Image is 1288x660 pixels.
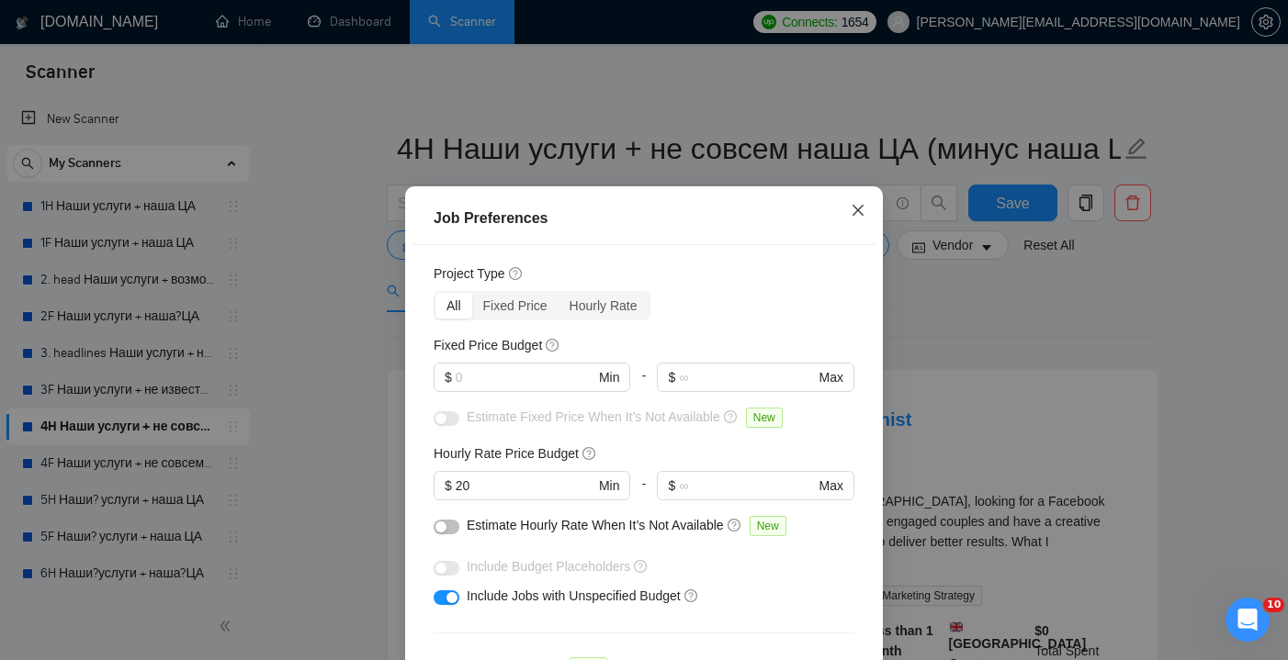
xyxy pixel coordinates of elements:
[467,409,720,424] span: Estimate Fixed Price When It’s Not Available
[467,518,724,532] span: Estimate Hourly Rate When It’s Not Available
[582,446,597,461] span: question-circle
[467,588,681,603] span: Include Jobs with Unspecified Budget
[467,559,630,574] span: Include Budget Placeholders
[1226,598,1270,642] iframe: Intercom live chat
[445,475,452,496] span: $
[546,338,560,352] span: question-circle
[668,367,675,387] span: $
[472,293,559,319] div: Fixed Price
[750,516,786,536] span: New
[509,266,524,281] span: question-circle
[679,367,815,387] input: ∞
[434,335,542,355] h5: Fixed Price Budget
[435,293,472,319] div: All
[559,293,649,319] div: Hourly Rate
[819,367,843,387] span: Max
[728,518,742,532] span: question-circle
[599,367,620,387] span: Min
[819,475,843,496] span: Max
[630,471,657,515] div: -
[434,263,505,284] h5: Project Type
[434,443,579,464] h5: Hourly Rate Price Budget
[630,363,657,407] div: -
[1263,598,1284,612] span: 10
[434,207,854,229] div: Job Preferences
[833,186,883,236] button: Close
[746,408,783,428] span: New
[599,475,620,496] span: Min
[724,409,739,424] span: question-circle
[456,475,595,496] input: 0
[456,367,595,387] input: 0
[668,475,675,496] span: $
[851,203,865,218] span: close
[445,367,452,387] span: $
[634,559,649,574] span: question-circle
[684,588,699,603] span: question-circle
[679,475,815,496] input: ∞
